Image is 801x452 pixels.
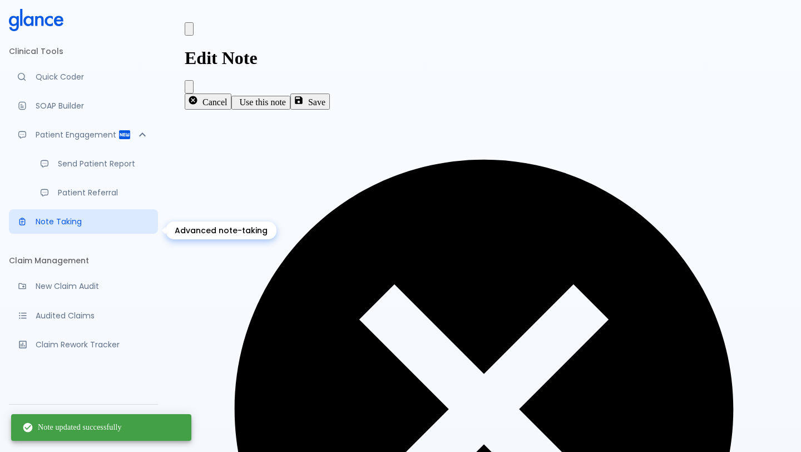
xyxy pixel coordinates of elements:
a: Advanced note-taking [9,209,158,234]
h1: Edit Note [185,48,783,68]
div: Note updated successfully [22,417,122,438]
button: Back to notes [185,22,194,36]
div: Patient Reports & Referrals [9,122,158,147]
a: Send a patient summary [31,151,158,176]
div: Advanced note-taking [166,222,276,239]
button: Save note [290,94,330,109]
p: Send Patient Report [58,158,149,169]
li: Claim Management [9,247,158,274]
button: How to use notes [185,80,194,94]
li: Support [9,370,158,397]
a: Moramiz: Find ICD10AM codes instantly [9,65,158,89]
button: Cancel and go back to notes [185,94,231,109]
a: Receive patient referrals [31,180,158,205]
p: Quick Coder [36,71,149,82]
p: Claim Rework Tracker [36,339,149,350]
a: Audit a new claim [9,274,158,298]
p: SOAP Builder [36,100,149,111]
button: Use this note for Quick Coder, SOAP Builder, Patient Report [231,96,290,109]
li: Clinical Tools [9,38,158,65]
p: New Claim Audit [36,281,149,292]
a: View audited claims [9,303,158,328]
p: Audited Claims [36,310,149,321]
p: Patient Referral [58,187,149,198]
p: Patient Engagement [36,129,118,140]
a: Monitor progress of claim corrections [9,332,158,357]
a: Docugen: Compose a clinical documentation in seconds [9,94,158,118]
p: Note Taking [36,216,149,227]
div: [PERSON_NAME]Study [9,409,158,448]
